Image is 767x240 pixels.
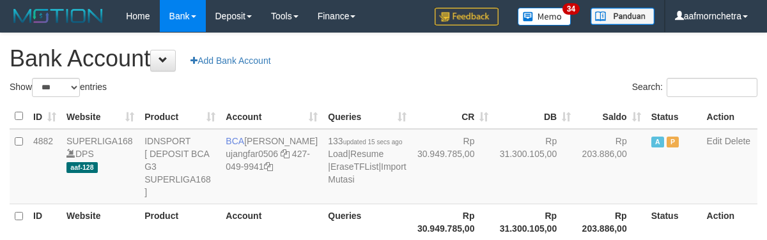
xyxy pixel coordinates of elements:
[702,104,757,129] th: Action
[61,204,139,240] th: Website
[182,50,279,71] a: Add Bank Account
[493,204,576,240] th: Rp 31.300.105,00
[139,104,221,129] th: Product: activate to sort column ascending
[412,129,494,204] td: Rp 30.949.785,00
[576,129,646,204] td: Rp 203.886,00
[10,78,107,97] label: Show entries
[646,204,702,240] th: Status
[264,161,273,172] a: Copy 4270499941 to clipboard
[66,136,133,146] a: SUPERLIGA168
[412,104,494,129] th: CR: activate to sort column ascending
[32,78,80,97] select: Showentries
[435,8,499,26] img: Feedback.jpg
[328,136,402,146] span: 133
[667,78,757,97] input: Search:
[343,139,403,146] span: updated 15 secs ago
[139,129,221,204] td: IDNSPORT [ DEPOSIT BCA G3 SUPERLIGA168 ]
[323,204,411,240] th: Queries
[576,204,646,240] th: Rp 203.886,00
[493,104,576,129] th: DB: activate to sort column ascending
[562,3,580,15] span: 34
[646,104,702,129] th: Status
[576,104,646,129] th: Saldo: activate to sort column ascending
[667,137,679,147] span: Paused
[66,162,98,173] span: aaf-128
[412,204,494,240] th: Rp 30.949.785,00
[139,204,221,240] th: Product
[702,204,757,240] th: Action
[28,204,61,240] th: ID
[350,149,383,159] a: Resume
[10,46,757,71] h1: Bank Account
[226,149,278,159] a: ujangfar0506
[323,104,411,129] th: Queries: activate to sort column ascending
[328,149,348,159] a: Load
[28,129,61,204] td: 4882
[61,129,139,204] td: DPS
[281,149,290,159] a: Copy ujangfar0506 to clipboard
[226,136,244,146] span: BCA
[10,6,107,26] img: MOTION_logo.png
[651,137,664,147] span: Active
[330,161,378,172] a: EraseTFList
[221,204,323,240] th: Account
[707,136,722,146] a: Edit
[632,78,757,97] label: Search:
[725,136,750,146] a: Delete
[518,8,571,26] img: Button%20Memo.svg
[221,129,323,204] td: [PERSON_NAME] 427-049-9941
[28,104,61,129] th: ID: activate to sort column ascending
[328,136,406,184] span: | | |
[493,129,576,204] td: Rp 31.300.105,00
[591,8,655,25] img: panduan.png
[61,104,139,129] th: Website: activate to sort column ascending
[328,161,406,184] a: Import Mutasi
[221,104,323,129] th: Account: activate to sort column ascending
